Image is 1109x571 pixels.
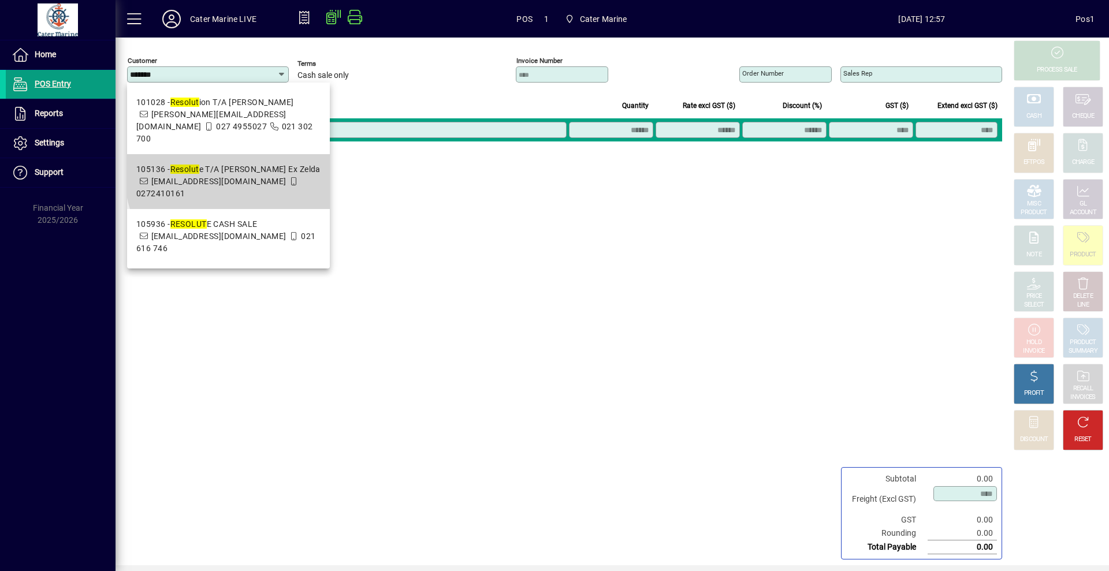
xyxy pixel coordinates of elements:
[1070,208,1096,217] div: ACCOUNT
[136,163,321,176] div: 105136 - e T/A [PERSON_NAME] Ex Zelda
[683,99,735,112] span: Rate excl GST ($)
[1026,112,1041,121] div: CASH
[35,109,63,118] span: Reports
[560,9,632,29] span: Cater Marine
[136,218,321,230] div: 105936 - E CASH SALE
[937,99,998,112] span: Extend excl GST ($)
[6,99,116,128] a: Reports
[128,57,157,65] mat-label: Customer
[768,10,1076,28] span: [DATE] 12:57
[928,540,997,554] td: 0.00
[170,219,207,229] em: RESOLUT
[1072,158,1095,167] div: CHARGE
[1080,200,1087,208] div: GL
[928,472,997,486] td: 0.00
[1020,435,1048,444] div: DISCOUNT
[297,71,349,80] span: Cash sale only
[1073,292,1093,301] div: DELETE
[127,87,330,154] mat-option: 101028 - Resolution T/A Jeff Douglas
[846,527,928,540] td: Rounding
[928,527,997,540] td: 0.00
[35,50,56,59] span: Home
[580,10,627,28] span: Cater Marine
[622,99,649,112] span: Quantity
[216,122,267,131] span: 027 4955027
[127,154,330,209] mat-option: 105136 - Resolute T/A Kevin Rooney Ex Zelda
[297,60,367,68] span: Terms
[1074,435,1092,444] div: RESET
[1037,66,1077,74] div: PROCESS SALE
[1024,389,1044,398] div: PROFIT
[153,9,190,29] button: Profile
[843,69,872,77] mat-label: Sales rep
[1070,393,1095,402] div: INVOICES
[136,110,286,131] span: [PERSON_NAME][EMAIL_ADDRESS][DOMAIN_NAME]
[151,232,286,241] span: [EMAIL_ADDRESS][DOMAIN_NAME]
[1069,347,1097,356] div: SUMMARY
[190,10,256,28] div: Cater Marine LIVE
[1075,10,1095,28] div: Pos1
[1026,251,1041,259] div: NOTE
[1070,338,1096,347] div: PRODUCT
[151,177,286,186] span: [EMAIL_ADDRESS][DOMAIN_NAME]
[742,69,784,77] mat-label: Order number
[1024,301,1044,309] div: SELECT
[846,486,928,513] td: Freight (Excl GST)
[6,129,116,158] a: Settings
[928,513,997,527] td: 0.00
[1023,347,1044,356] div: INVOICE
[1021,208,1047,217] div: PRODUCT
[136,96,321,109] div: 101028 - ion T/A [PERSON_NAME]
[1072,112,1094,121] div: CHEQUE
[885,99,909,112] span: GST ($)
[1026,292,1042,301] div: PRICE
[127,209,330,264] mat-option: 105936 - RESOLUTE CASH SALE
[516,57,563,65] mat-label: Invoice number
[35,167,64,177] span: Support
[35,138,64,147] span: Settings
[6,40,116,69] a: Home
[1070,251,1096,259] div: PRODUCT
[846,540,928,554] td: Total Payable
[783,99,822,112] span: Discount (%)
[1027,200,1041,208] div: MISC
[846,472,928,486] td: Subtotal
[170,165,199,174] em: Resolut
[35,79,71,88] span: POS Entry
[6,158,116,187] a: Support
[1077,301,1089,309] div: LINE
[1024,158,1045,167] div: EFTPOS
[516,10,533,28] span: POS
[136,189,185,198] span: 0272410161
[1026,338,1041,347] div: HOLD
[544,10,549,28] span: 1
[846,513,928,527] td: GST
[170,98,199,107] em: Resolut
[1073,385,1093,393] div: RECALL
